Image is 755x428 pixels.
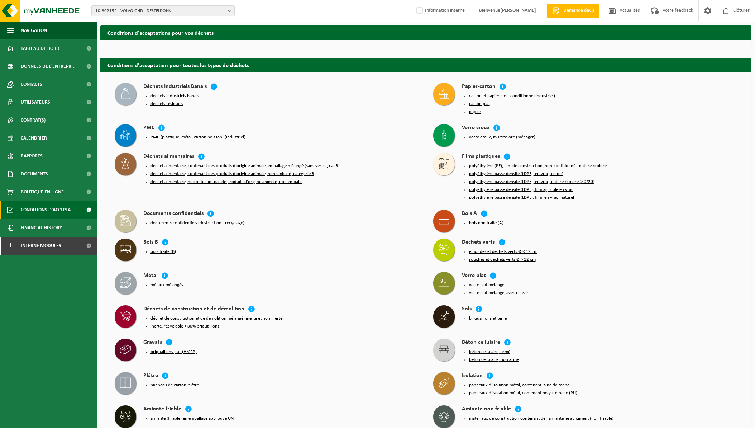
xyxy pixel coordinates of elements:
[150,179,302,185] button: déchet alimentaire, ne contenant pas de produits d'origine animale, non emballé
[150,349,197,355] button: briquaillons pur (HMRP)
[21,147,43,165] span: Rapports
[469,390,577,396] button: panneaux d'isolation métal, contenant polyuréthane (PU)
[469,195,574,201] button: polyéthylène basse densité (LDPE), film, en vrac, naturel
[462,124,489,132] h4: Verre creux
[469,171,563,177] button: polyéthylène basse densité (LDPE), en vrac, coloré
[415,5,465,16] label: Information interne
[150,171,314,177] button: déchet alimentaire, contenant des produits d'origine animale, non emballé, catégorie 3
[462,153,500,161] h4: Films plastiques
[143,83,207,91] h4: Déchets Industriels Banals
[150,282,183,288] button: métaux mélangés
[143,272,158,280] h4: Métal
[95,6,225,17] span: 10-802152 - VOLVO GHD - DESTELDONK
[469,101,490,107] button: carton plat
[143,210,204,218] h4: Documents confidentiels
[500,8,536,13] strong: [PERSON_NAME]
[469,316,507,321] button: briquaillons et terre
[469,249,537,255] button: émondes et déchets verts Ø < 12 cm
[21,129,47,147] span: Calendrier
[143,239,158,247] h4: Bois B
[21,75,42,93] span: Contacts
[462,405,511,414] h4: Amiante non friable
[469,187,573,193] button: polyéthylène basse densité (LDPE), film agricole en vrac
[469,257,536,263] button: souches et déchets verts Ø > 12 cm
[150,416,234,422] button: amiante (friable) en emballage approuvé UN
[150,135,245,140] button: PMC (plastique, métal, carton boisson) (industriel)
[143,405,181,414] h4: Amiante friable
[469,220,503,226] button: bois non traité (A)
[150,101,183,107] button: déchets résiduels
[469,179,594,185] button: polyéthylène basse densité (LDPE), en vrac, naturel/coloré (80/20)
[462,372,483,380] h4: Isolation
[547,4,599,18] a: Demande devis
[21,39,59,57] span: Tableau de bord
[21,237,61,255] span: Interne modules
[150,249,176,255] button: bois traité (B)
[7,237,14,255] span: I
[21,93,50,111] span: Utilisateurs
[21,22,47,39] span: Navigation
[562,7,596,14] span: Demande devis
[143,372,158,380] h4: Plâtre
[21,111,46,129] span: Contrat(s)
[462,339,500,347] h4: Béton cellulaire
[469,93,555,99] button: carton et papier, non-conditionné (industriel)
[21,165,48,183] span: Documents
[469,282,504,288] button: verre plat mélangé
[469,357,519,363] button: béton cellulaire, non armé
[21,201,75,219] span: Conditions d'accepta...
[143,153,194,161] h4: Déchets alimentaires
[469,163,607,169] button: polyéthylène (PE), film de construction, non-confitionné - naturel/coloré
[91,5,235,16] button: 10-802152 - VOLVO GHD - DESTELDONK
[143,305,244,314] h4: Déchets de construction et de démolition
[150,220,244,226] button: documents confidentiels (destruction - recyclage)
[462,272,486,280] h4: Verre plat
[21,183,64,201] span: Boutique en ligne
[100,58,751,72] h2: Conditions d'acceptation pour toutes les types de déchets
[462,210,477,218] h4: Bois A
[150,163,338,169] button: déchet alimentaire, contenant des produits d'origine animale, emballage mélangé (sans verre), cat 3
[469,290,529,296] button: verre plat mélangé, avec chassis
[469,349,510,355] button: béton cellulaire, armé
[150,93,199,99] button: déchets industriels banals
[21,57,76,75] span: Données de l'entrepr...
[150,316,284,321] button: déchet de construction et de démolition mélangé (inerte et non inerte)
[100,25,751,39] h2: Conditions d'acceptations pour vos déchets
[150,324,219,329] button: inerte, recyclable < 80% briquaillons
[469,382,569,388] button: panneaux d'isolation métal, contenant laine de roche
[150,382,199,388] button: panneau de carton-plâtre
[469,135,535,140] button: verre creux, multicolore (ménager)
[462,83,496,91] h4: Papier-carton
[21,219,62,237] span: Financial History
[462,305,472,314] h4: Sols
[469,416,613,422] button: matériaux de construction contenant de l'amiante lié au ciment (non friable)
[469,109,481,115] button: papier
[143,124,154,132] h4: PMC
[143,339,162,347] h4: Gravats
[462,239,495,247] h4: Déchets verts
